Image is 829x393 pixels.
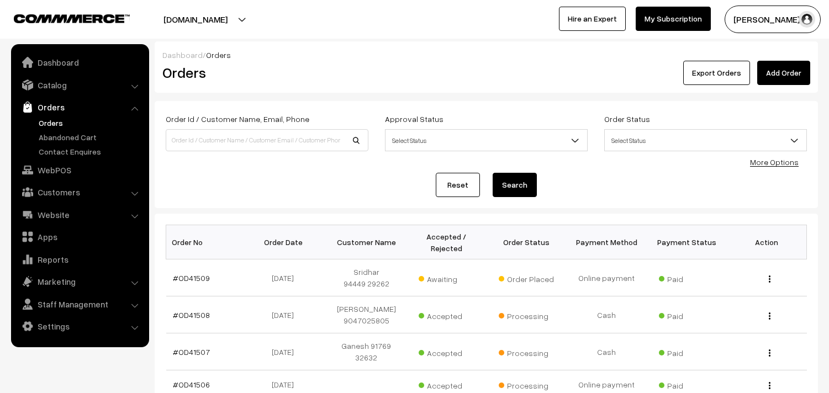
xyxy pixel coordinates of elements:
span: Select Status [605,131,806,150]
a: COMMMERCE [14,11,110,24]
label: Order Status [604,113,650,125]
span: Paid [659,377,714,391]
div: / [162,49,810,61]
a: Marketing [14,272,145,291]
button: Export Orders [683,61,750,85]
th: Payment Status [647,225,727,259]
img: user [799,11,815,28]
span: Processing [499,377,554,391]
span: Select Status [604,129,807,151]
a: My Subscription [636,7,711,31]
a: Apps [14,227,145,247]
a: More Options [750,157,799,167]
span: Paid [659,270,714,285]
label: Order Id / Customer Name, Email, Phone [166,113,309,125]
th: Order No [166,225,246,259]
a: #OD41509 [173,273,210,283]
span: Accepted [419,377,474,391]
a: Reports [14,249,145,269]
td: Cash [567,296,647,333]
th: Customer Name [326,225,406,259]
th: Action [727,225,807,259]
span: Accepted [419,307,474,322]
img: Menu [769,382,770,389]
img: Menu [769,275,770,283]
a: Abandoned Cart [36,131,145,143]
a: Dashboard [14,52,145,72]
a: #OD41507 [173,347,210,357]
span: Select Status [386,131,587,150]
td: Sridhar 94449 29262 [326,259,406,296]
span: Accepted [419,344,474,359]
span: Awaiting [419,270,474,285]
th: Order Date [246,225,326,259]
td: Cash [567,333,647,370]
span: Orders [206,50,231,60]
button: Search [493,173,537,197]
a: Contact Enquires [36,146,145,157]
a: Website [14,205,145,225]
img: COMMMERCE [14,14,130,23]
span: Order Placed [499,270,554,285]
td: Online payment [567,259,647,296]
td: [DATE] [246,296,326,333]
a: Dashboard [162,50,203,60]
th: Payment Method [567,225,647,259]
a: #OD41508 [173,310,210,320]
td: Ganesh 91769 32632 [326,333,406,370]
a: Reset [436,173,480,197]
a: Orders [14,97,145,117]
a: Settings [14,316,145,336]
button: [DOMAIN_NAME] [125,6,266,33]
th: Order Status [487,225,567,259]
th: Accepted / Rejected [406,225,487,259]
td: [DATE] [246,259,326,296]
label: Approval Status [385,113,443,125]
span: Select Status [385,129,588,151]
a: Orders [36,117,145,129]
h2: Orders [162,64,367,81]
a: Catalog [14,75,145,95]
td: [PERSON_NAME] 9047025805 [326,296,406,333]
a: #OD41506 [173,380,210,389]
span: Paid [659,307,714,322]
span: Processing [499,344,554,359]
img: Menu [769,349,770,357]
input: Order Id / Customer Name / Customer Email / Customer Phone [166,129,368,151]
span: Paid [659,344,714,359]
a: Hire an Expert [559,7,626,31]
span: Processing [499,307,554,322]
a: Add Order [757,61,810,85]
img: Menu [769,312,770,320]
a: WebPOS [14,160,145,180]
button: [PERSON_NAME] s… [725,6,821,33]
a: Staff Management [14,294,145,314]
a: Customers [14,182,145,202]
td: [DATE] [246,333,326,370]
